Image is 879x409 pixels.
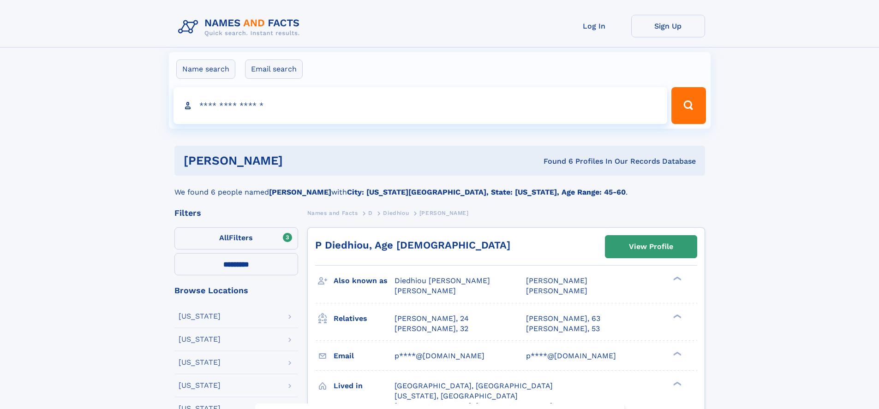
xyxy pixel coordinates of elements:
[395,276,490,285] span: Diedhiou [PERSON_NAME]
[179,313,221,320] div: [US_STATE]
[671,87,706,124] button: Search Button
[631,15,705,37] a: Sign Up
[334,311,395,326] h3: Relatives
[605,236,697,258] a: View Profile
[368,210,373,216] span: D
[179,382,221,389] div: [US_STATE]
[245,59,303,79] label: Email search
[179,359,221,366] div: [US_STATE]
[334,348,395,364] h3: Email
[395,324,468,334] a: [PERSON_NAME], 32
[174,286,298,295] div: Browse Locations
[219,233,229,242] span: All
[174,15,307,40] img: Logo Names and Facts
[315,239,510,251] a: P Diedhiou, Age [DEMOGRAPHIC_DATA]
[557,15,631,37] a: Log In
[671,350,682,356] div: ❯
[395,314,469,324] a: [PERSON_NAME], 24
[383,210,409,216] span: Diedhiou
[334,378,395,394] h3: Lived in
[174,227,298,249] label: Filters
[307,207,358,219] a: Names and Facts
[174,209,298,217] div: Filters
[413,156,696,166] div: Found 6 Profiles In Our Records Database
[629,236,673,257] div: View Profile
[184,155,413,166] h1: [PERSON_NAME]
[671,380,682,386] div: ❯
[383,207,409,219] a: Diedhiou
[347,188,626,196] b: City: [US_STATE][GEOGRAPHIC_DATA], State: [US_STATE], Age Range: 45-60
[526,314,600,324] a: [PERSON_NAME], 63
[179,336,221,343] div: [US_STATE]
[176,59,235,79] label: Name search
[395,391,518,400] span: [US_STATE], [GEOGRAPHIC_DATA]
[269,188,331,196] b: [PERSON_NAME]
[174,176,705,198] div: We found 6 people named with .
[526,286,587,295] span: [PERSON_NAME]
[671,276,682,282] div: ❯
[419,210,469,216] span: [PERSON_NAME]
[526,324,600,334] a: [PERSON_NAME], 53
[671,313,682,319] div: ❯
[526,276,587,285] span: [PERSON_NAME]
[395,286,456,295] span: [PERSON_NAME]
[395,381,553,390] span: [GEOGRAPHIC_DATA], [GEOGRAPHIC_DATA]
[334,273,395,289] h3: Also known as
[368,207,373,219] a: D
[173,87,668,124] input: search input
